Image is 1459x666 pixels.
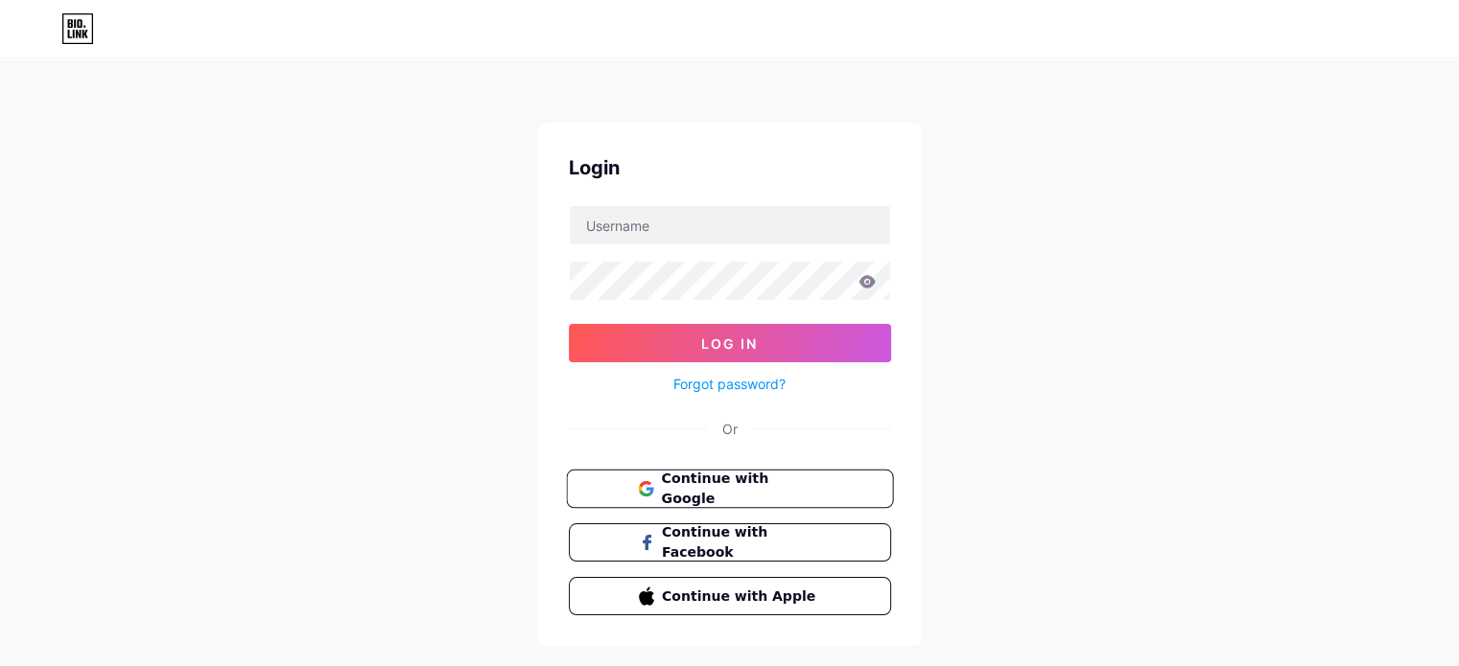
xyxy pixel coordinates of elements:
[569,523,891,562] button: Continue with Facebook
[569,153,891,182] div: Login
[673,374,786,394] a: Forgot password?
[662,522,820,563] span: Continue with Facebook
[569,577,891,615] button: Continue with Apple
[701,335,758,352] span: Log In
[569,324,891,362] button: Log In
[662,586,820,607] span: Continue with Apple
[722,419,738,439] div: Or
[566,470,893,509] button: Continue with Google
[570,206,890,244] input: Username
[661,469,821,510] span: Continue with Google
[569,470,891,508] a: Continue with Google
